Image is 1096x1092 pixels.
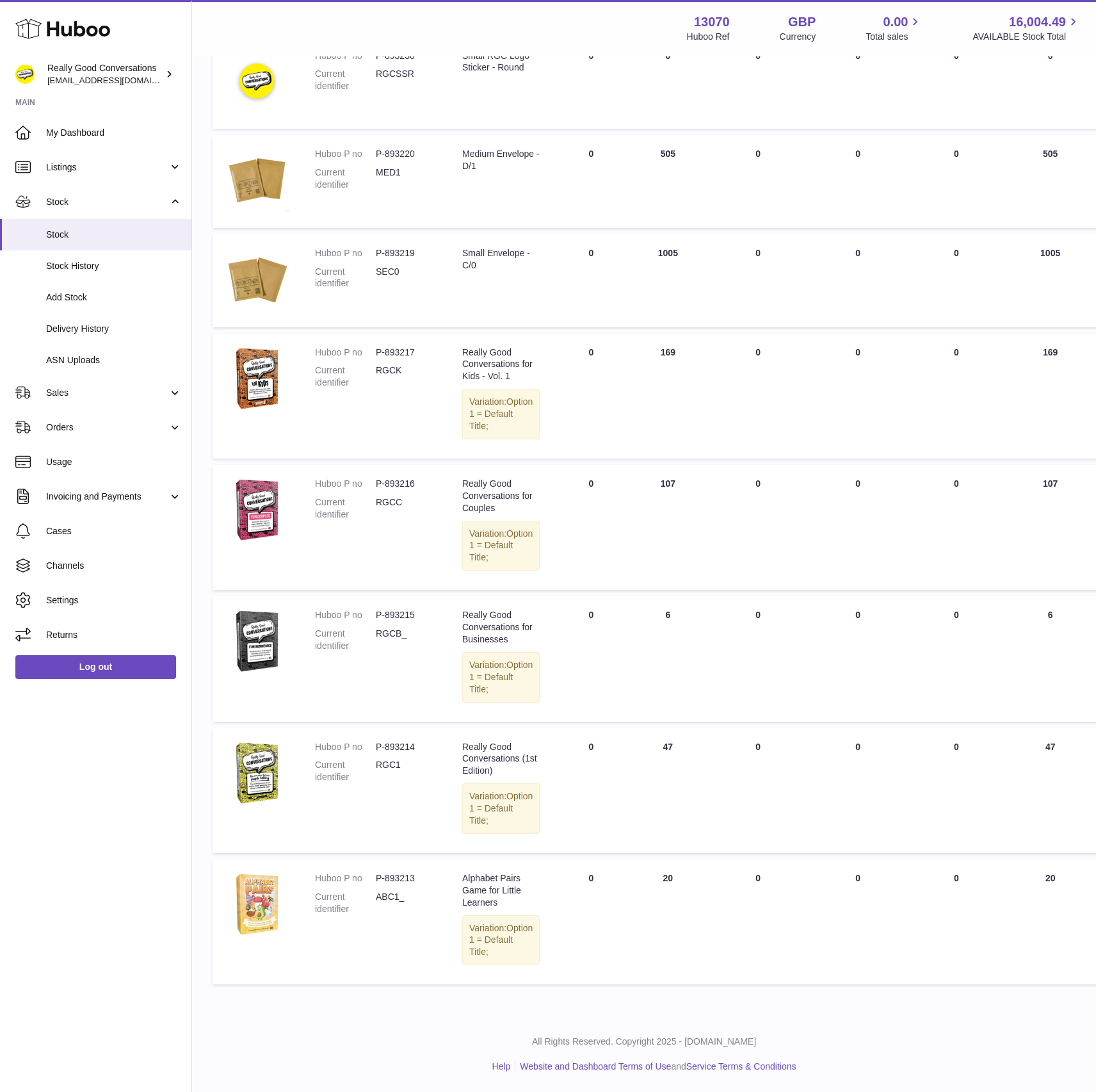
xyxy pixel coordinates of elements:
td: 0 [810,465,906,590]
dt: Current identifier [315,891,376,915]
dd: SEC0 [376,266,437,290]
img: product image [225,346,289,411]
span: [EMAIL_ADDRESS][DOMAIN_NAME] [47,75,188,85]
span: Usage [46,456,182,468]
a: 16,004.49 AVAILABLE Stock Total [972,13,1081,43]
div: Really Good Conversations [47,62,163,86]
p: All Rights Reserved. Copyright 2025 - [DOMAIN_NAME] [202,1036,1086,1048]
td: 0 [552,860,629,984]
span: Returns [46,629,182,641]
td: 0 [552,234,629,327]
td: 0 [810,234,906,327]
td: 169 [629,334,706,459]
td: 20 [1007,860,1094,984]
span: Orders [46,421,168,434]
dd: P-893219 [376,247,437,259]
div: Medium Envelope - D/1 [462,148,540,172]
div: Really Good Conversations for Kids - Vol. 1 [462,346,540,383]
span: Stock [46,229,182,241]
span: Total sales [866,31,923,43]
td: 169 [1007,334,1094,459]
td: 0 [706,37,810,129]
td: 107 [1007,465,1094,590]
div: Variation: [462,783,540,834]
a: Service Terms & Conditions [686,1061,796,1072]
dt: Current identifier [315,496,376,521]
dt: Current identifier [315,628,376,652]
strong: 13070 [694,13,730,31]
td: 0 [552,728,629,853]
td: 0 [706,596,810,721]
dt: Huboo P no [315,741,376,753]
dd: MED1 [376,167,437,191]
td: 0 [706,334,810,459]
span: Add Stock [46,291,182,304]
div: Really Good Conversations for Couples [462,478,540,514]
dd: P-893217 [376,346,437,359]
div: Currency [780,31,816,43]
div: Variation: [462,521,540,571]
td: 0 [706,465,810,590]
td: 0 [810,37,906,129]
span: 0 [954,347,959,357]
img: product image [225,872,289,936]
div: Huboo Ref [687,31,730,43]
td: 0 [552,135,629,228]
div: Small RGC Logo Sticker - Round [462,50,540,74]
td: 505 [629,135,706,228]
dd: P-893213 [376,872,437,884]
dt: Current identifier [315,759,376,783]
img: product image [225,478,289,542]
dd: P-893220 [376,148,437,160]
td: 0 [552,37,629,129]
span: Delivery History [46,323,182,335]
img: product image [225,50,289,113]
span: Channels [46,560,182,572]
span: Option 1 = Default Title; [469,528,533,563]
span: 0 [954,873,959,883]
dd: RGCSSR [376,68,437,92]
td: 0 [552,334,629,459]
td: 0 [552,465,629,590]
td: 0 [629,37,706,129]
dt: Huboo P no [315,609,376,621]
td: 107 [629,465,706,590]
td: 0 [810,860,906,984]
td: 505 [1007,135,1094,228]
dt: Current identifier [315,266,376,290]
span: Stock [46,196,168,208]
span: Option 1 = Default Title; [469,396,533,431]
span: Sales [46,387,168,399]
span: ASN Uploads [46,354,182,366]
td: 1005 [629,234,706,327]
span: 16,004.49 [1009,13,1066,31]
div: Alphabet Pairs Game for Little Learners [462,872,540,909]
img: product image [225,148,289,212]
dd: RGCC [376,496,437,521]
span: 0 [954,248,959,258]
td: 1005 [1007,234,1094,327]
span: 0 [954,51,959,61]
td: 0 [706,135,810,228]
td: 47 [629,728,706,853]
div: Small Envelope - C/0 [462,247,540,272]
td: 0 [810,596,906,721]
span: Listings [46,161,168,174]
td: 0 [706,234,810,327]
dt: Huboo P no [315,478,376,490]
td: 6 [1007,596,1094,721]
td: 0 [810,728,906,853]
dd: P-893216 [376,478,437,490]
span: 0 [954,610,959,620]
dt: Current identifier [315,364,376,389]
div: Variation: [462,389,540,439]
td: 20 [629,860,706,984]
a: 0.00 Total sales [866,13,923,43]
span: 0 [954,478,959,489]
dd: ABC1_ [376,891,437,915]
a: Website and Dashboard Terms of Use [520,1061,671,1072]
td: 0 [706,860,810,984]
img: product image [225,741,289,805]
dt: Huboo P no [315,247,376,259]
div: Variation: [462,915,540,966]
